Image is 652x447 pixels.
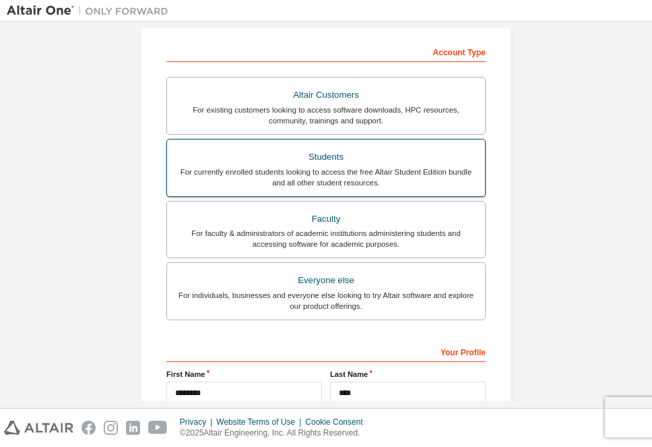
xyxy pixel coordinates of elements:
p: © 2025 Altair Engineering, Inc. All Rights Reserved. [180,427,371,439]
div: For currently enrolled students looking to access the free Altair Student Edition bundle and all ... [175,167,477,188]
div: For existing customers looking to access software downloads, HPC resources, community, trainings ... [175,105,477,126]
div: Website Terms of Use [216,417,305,427]
img: youtube.svg [148,421,168,435]
div: Everyone else [175,271,477,290]
img: altair_logo.svg [4,421,73,435]
div: Cookie Consent [305,417,370,427]
img: facebook.svg [81,421,96,435]
div: Your Profile [166,340,486,362]
img: linkedin.svg [126,421,140,435]
div: For faculty & administrators of academic institutions administering students and accessing softwa... [175,228,477,249]
div: Students [175,148,477,167]
label: Last Name [330,369,486,380]
img: Altair One [7,4,175,18]
div: Privacy [180,417,216,427]
div: Faculty [175,210,477,229]
img: instagram.svg [104,421,118,435]
div: Altair Customers [175,86,477,105]
label: First Name [166,369,322,380]
div: Account Type [166,40,486,62]
div: For individuals, businesses and everyone else looking to try Altair software and explore our prod... [175,290,477,311]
